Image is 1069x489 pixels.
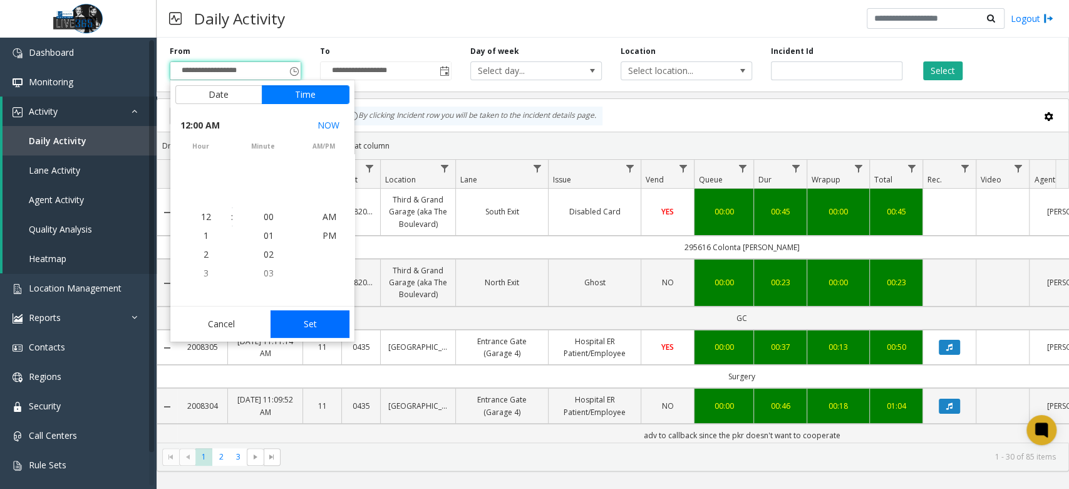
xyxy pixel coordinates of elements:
span: AM/PM [294,142,354,151]
button: Time tab [262,85,349,104]
span: 12 [201,211,211,223]
a: 2008305 [185,341,220,353]
img: 'icon' [13,78,23,88]
a: 0435 [349,400,373,412]
span: Page 3 [230,448,247,465]
h3: Daily Activity [188,3,291,34]
a: 11 [311,341,334,353]
span: Go to the next page [247,448,264,466]
img: pageIcon [169,3,182,34]
span: Rec. [927,174,942,185]
a: Daily Activity [3,126,157,155]
a: Location Filter Menu [436,160,453,177]
label: Incident Id [771,46,813,57]
a: Collapse Details [157,208,177,218]
div: By clicking Incident row you will be taken to the incident details page. [342,107,602,125]
a: Disabled Card [556,206,633,218]
img: 'icon' [13,402,23,412]
span: NO [662,401,674,411]
span: Dur [758,174,772,185]
span: 3 [204,267,209,279]
a: 00:37 [762,341,799,353]
a: Hospital ER Patient/Employee [556,394,633,418]
span: Wrapup [812,174,840,185]
a: Logout [1011,12,1053,25]
a: 00:23 [877,276,915,288]
span: Monitoring [29,76,73,88]
span: Issue [553,174,571,185]
span: Agent Activity [29,194,84,206]
a: 2008304 [185,400,220,412]
a: 00:46 [762,400,799,412]
img: 'icon' [13,461,23,471]
a: 482020 [349,276,373,288]
span: hour [170,142,231,151]
a: 00:50 [877,341,915,353]
img: 'icon' [13,313,23,323]
a: Ghost [556,276,633,288]
a: 00:00 [702,276,746,288]
img: 'icon' [13,372,23,382]
a: Third & Grand Garage (aka The Boulevard) [388,265,448,301]
a: Entrance Gate (Garage 4) [463,335,540,359]
span: Vend [646,174,664,185]
label: Location [621,46,656,57]
button: Set [271,310,349,338]
a: [DATE] 11:11:14 AM [235,335,295,359]
span: 02 [264,248,274,260]
span: Go to the last page [264,448,281,466]
button: Select now [312,114,344,137]
span: Queue [699,174,723,185]
a: NO [649,400,686,412]
a: Lane Filter Menu [529,160,545,177]
div: 00:00 [702,400,746,412]
a: Queue Filter Menu [734,160,751,177]
span: YES [661,342,674,352]
kendo-pager-info: 1 - 30 of 85 items [288,451,1056,462]
span: 03 [264,267,274,279]
a: Heatmap [3,244,157,273]
img: 'icon' [13,284,23,294]
a: YES [649,341,686,353]
a: Video Filter Menu [1010,160,1026,177]
span: 12:00 AM [180,117,220,134]
div: Data table [157,160,1068,443]
a: Third & Grand Garage (aka The Boulevard) [388,194,448,230]
div: 00:13 [815,341,862,353]
span: 1 [204,229,209,241]
a: Dur Filter Menu [787,160,804,177]
a: 00:00 [702,206,746,218]
label: From [170,46,190,57]
span: Page 2 [212,448,229,465]
span: Heatmap [29,253,66,265]
a: Rec. Filter Menu [956,160,973,177]
button: Select [923,61,963,80]
div: 00:45 [762,206,799,218]
div: 00:00 [702,341,746,353]
span: Select location... [621,62,725,80]
span: Regions [29,371,61,382]
button: Date tab [175,85,262,104]
a: [GEOGRAPHIC_DATA] [388,341,448,353]
a: 00:00 [815,206,862,218]
img: logout [1043,12,1053,25]
span: AM [323,211,336,223]
div: 00:18 [815,400,862,412]
a: NO [649,276,686,288]
a: Collapse Details [157,278,177,288]
a: 01:04 [877,400,915,412]
span: Lane [460,174,477,185]
span: Page 1 [195,448,212,465]
div: : [231,211,233,223]
a: Collapse Details [157,402,177,412]
span: PM [323,229,336,241]
span: Quality Analysis [29,223,92,235]
a: 00:00 [815,276,862,288]
button: Cancel [175,310,267,338]
span: Select day... [471,62,575,80]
